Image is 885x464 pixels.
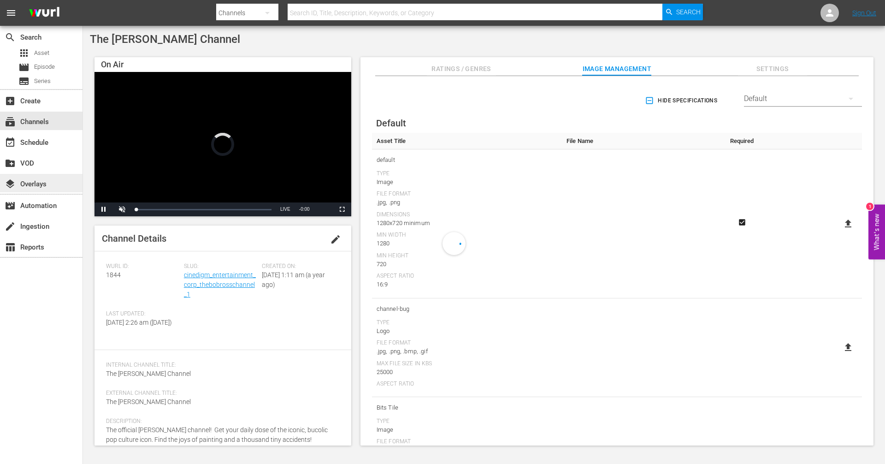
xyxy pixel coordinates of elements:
[106,271,121,279] span: 1844
[262,271,325,288] span: [DATE] 1:11 am (a year ago)
[562,133,722,149] th: File Name
[372,133,562,149] th: Asset Title
[106,310,179,318] span: Last Updated:
[5,200,16,211] span: Automation
[5,158,16,169] span: create_new_folder
[377,170,557,178] div: Type
[5,221,16,232] span: Ingestion
[377,402,557,414] span: Bits Tile
[377,360,557,368] div: Max File Size In Kbs
[722,133,762,149] th: Required
[5,95,16,107] span: Create
[377,252,557,260] div: Min Height
[427,63,496,75] span: Ratings / Genres
[330,234,341,245] span: edit
[90,33,240,46] span: The [PERSON_NAME] Channel
[377,219,557,228] div: 1280x720 minimum
[377,280,557,289] div: 16:9
[377,425,557,434] div: Image
[582,63,651,75] span: Image Management
[262,263,335,270] span: Created On:
[377,347,557,356] div: .jpg, .png, .bmp, .gif
[106,426,328,443] span: The official [PERSON_NAME] channel! Get your daily dose of the iconic, bucolic pop culture icon. ...
[106,370,191,377] span: The [PERSON_NAME] Channel
[102,233,166,244] span: Channel Details
[377,190,557,198] div: File Format
[34,62,55,71] span: Episode
[94,202,113,216] button: Pause
[377,319,557,327] div: Type
[280,207,290,212] span: LIVE
[18,76,29,87] span: Series
[106,390,335,397] span: External Channel Title:
[106,362,335,369] span: Internal Channel Title:
[377,418,557,425] div: Type
[184,271,256,298] a: cinedigm_entertainment_corp_thebobrosschannel_1
[662,4,703,20] button: Search
[22,2,66,24] img: ans4CAIJ8jUAAAAAAAAAAAAAAAAAAAAAAAAgQb4GAAAAAAAAAAAAAAAAAAAAAAAAJMjXAAAAAAAAAAAAAAAAAAAAAAAAgAT5G...
[643,88,721,113] button: Hide Specifications
[377,339,557,347] div: File Format
[113,202,131,216] button: Unmute
[6,7,17,18] span: menu
[377,303,557,315] span: channel-bug
[377,260,557,269] div: 720
[333,202,351,216] button: Fullscreen
[276,202,295,216] button: Seek to live, currently behind live
[34,77,51,86] span: Series
[106,319,172,326] span: [DATE] 2:26 am ([DATE])
[744,86,862,112] div: Default
[106,398,191,405] span: The [PERSON_NAME] Channel
[34,48,49,58] span: Asset
[376,118,406,129] span: Default
[106,418,335,425] span: Description:
[377,273,557,280] div: Aspect Ratio
[377,438,557,446] div: File Format
[377,381,557,388] div: Aspect Ratio
[377,446,557,455] div: .jpg, .png
[737,218,748,226] svg: Required
[136,209,271,210] div: Progress Bar
[377,211,557,219] div: Dimensions
[314,202,333,216] button: Picture-in-Picture
[324,228,347,250] button: edit
[106,263,179,270] span: Wurl ID:
[5,137,16,148] span: event_available
[377,154,557,166] span: default
[94,72,351,216] div: Video Player
[5,242,16,253] span: Reports
[377,327,557,336] div: Logo
[377,368,557,377] div: 25000
[852,9,876,17] a: Sign Out
[5,116,16,127] span: Channels
[377,232,557,239] div: Min Width
[377,239,557,248] div: 1280
[101,59,124,69] span: On Air
[866,203,873,210] div: 1
[5,32,16,43] span: Search
[18,62,29,73] span: Episode
[647,96,717,106] span: Hide Specifications
[738,63,807,75] span: Settings
[868,205,885,260] button: Open Feedback Widget
[18,48,29,59] span: Asset
[377,198,557,207] div: .jpg, .png
[301,207,309,212] span: 0:00
[377,178,557,187] div: Image
[5,178,16,190] span: Overlays
[299,207,301,212] span: -
[184,263,257,270] span: Slug:
[676,4,701,20] span: Search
